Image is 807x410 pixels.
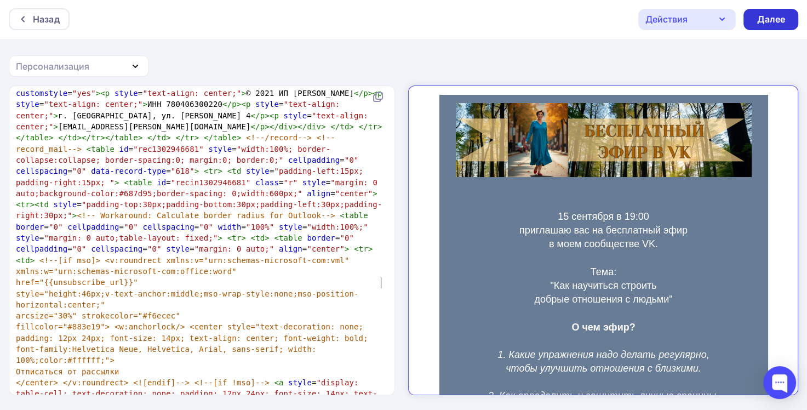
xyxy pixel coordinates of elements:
[377,122,382,131] span: >
[638,9,736,30] button: Действия
[265,111,274,120] span: ><
[72,211,77,220] span: >
[72,167,87,175] span: "0"
[16,244,67,253] span: cellpadding
[49,223,63,231] span: "0"
[208,167,218,175] span: tr
[241,89,246,98] span: >
[16,367,119,376] span: Отписаться от рассылки
[227,167,232,175] span: <
[302,178,326,187] span: style
[345,156,359,164] span: "0"
[9,55,149,77] button: Персонализация
[16,167,368,186] span: "padding-left:15px; padding-right:15px; "
[274,234,279,242] span: <
[255,100,279,109] span: style
[33,13,60,26] div: Назад
[58,133,67,142] span: </
[279,122,293,131] span: div
[265,234,270,242] span: >
[288,156,340,164] span: cellpadding
[368,89,377,98] span: ><
[368,122,377,131] span: tr
[142,89,241,98] span: "text-align: center;"
[227,234,232,242] span: <
[16,256,21,265] span: <
[232,234,241,242] span: tr
[237,100,246,109] span: ><
[354,89,363,98] span: </
[44,100,142,109] span: "text-align: center;"
[232,167,241,175] span: td
[279,234,302,242] span: table
[21,256,30,265] span: td
[16,100,345,119] span: "text-align: center;"
[250,111,260,120] span: </
[307,234,335,242] span: border
[16,167,67,175] span: cellspacing
[166,244,190,253] span: style
[115,89,138,98] span: style
[87,145,91,153] span: <
[16,378,190,387] span: </center> </v:roundrect> <![endif]-->
[208,145,232,153] span: style
[307,122,321,131] span: div
[265,122,279,131] span: ></
[335,189,373,198] span: "center"
[157,178,166,187] span: id
[199,223,213,231] span: "0"
[194,167,199,175] span: >
[645,13,688,26] div: Действия
[72,244,87,253] span: "0"
[340,234,354,242] span: "0"
[49,133,54,142] span: >
[16,234,39,242] span: style
[218,234,222,242] span: >
[340,211,345,220] span: <
[30,256,35,265] span: >
[124,178,129,187] span: <
[54,200,77,209] span: style
[246,100,251,109] span: p
[218,223,242,231] span: width
[241,234,246,242] span: >
[363,89,368,98] span: p
[105,89,110,98] span: p
[307,223,368,231] span: "width:100%;"
[350,122,354,131] span: >
[260,122,265,131] span: p
[279,378,284,387] span: a
[39,200,49,209] span: td
[307,189,330,198] span: align
[16,100,39,109] span: style
[359,244,368,253] span: tr
[77,211,335,220] span: <!-- Workaround: Calculate border radius for Outlook-->
[16,256,354,276] span: <!--[if mso]> <v:roundrect xmlns:v="urn:schemas-microsoft-com:vml" xmlns:w="urn:schemas-microsoft...
[16,60,89,73] div: Персонализация
[54,122,59,131] span: >
[80,254,291,265] em: 1. Какие упражнения надо делать регулярно,
[255,178,279,187] span: class
[16,289,359,309] span: style="height:46px;v-text-anchor:middle;mso-wrap-style:none;mso-position-horizontal:center;"
[246,133,312,142] span: <!--/record-->
[22,115,351,322] div: 15 сентября в 19:00 приглашаю вас на бесплатный эфир в моем сообществе VK. Тема: "Как научиться с...
[345,211,368,220] span: table
[129,178,152,187] span: table
[321,122,326,131] span: >
[274,111,279,120] span: p
[71,295,301,306] em: 2. Как определить и защитить личные границы.
[274,378,279,387] span: <
[218,167,223,175] span: >
[279,223,302,231] span: style
[757,13,785,26] div: Далее
[147,133,157,142] span: </
[237,133,242,142] span: >
[157,133,166,142] span: td
[147,244,162,253] span: "0"
[16,223,44,231] span: border
[115,133,138,142] span: table
[284,178,298,187] span: "r"
[119,145,129,153] span: id
[232,100,237,109] span: p
[77,133,91,142] span: ></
